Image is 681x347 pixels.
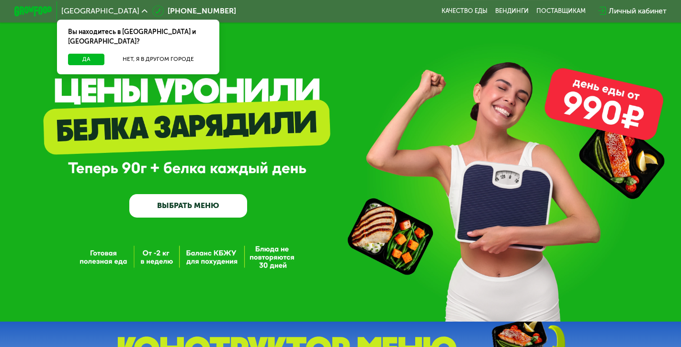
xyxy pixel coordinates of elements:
[536,7,586,15] div: поставщикам
[129,194,247,218] a: ВЫБРАТЬ МЕНЮ
[442,7,488,15] a: Качество еды
[609,5,667,17] div: Личный кабинет
[68,54,104,65] button: Да
[152,5,236,17] a: [PHONE_NUMBER]
[108,54,208,65] button: Нет, я в другом городе
[57,20,220,54] div: Вы находитесь в [GEOGRAPHIC_DATA] и [GEOGRAPHIC_DATA]?
[495,7,529,15] a: Вендинги
[61,7,139,15] span: [GEOGRAPHIC_DATA]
